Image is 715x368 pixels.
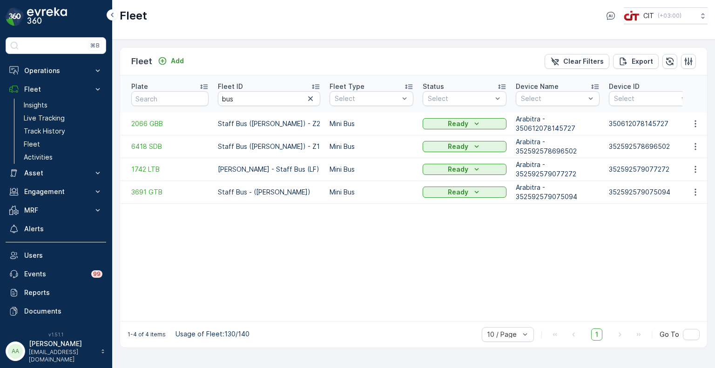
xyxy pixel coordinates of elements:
p: Add [171,56,184,66]
input: Search [218,91,320,106]
p: 1-4 of 4 items [128,331,166,338]
p: Select [614,94,678,103]
p: Mini Bus [330,119,413,128]
p: Events [24,269,86,279]
p: Mini Bus [330,187,413,197]
p: Ready [448,187,468,197]
button: Ready [423,141,506,152]
span: 1 [591,328,602,341]
a: Live Tracking [20,112,106,125]
p: Arabitra - 352592579077272 [516,160,600,179]
p: Device Name [516,82,559,91]
a: Fleet [20,138,106,151]
p: Staff Bus - ([PERSON_NAME]) [218,187,320,197]
img: logo_dark-DEwI_e13.png [27,7,67,26]
p: Mini Bus [330,165,413,174]
button: Ready [423,187,506,198]
p: 352592578696502 [609,142,670,151]
p: Status [423,82,444,91]
p: Select [428,94,492,103]
p: Fleet ID [218,82,243,91]
p: Arabitra - 352592579075094 [516,183,600,201]
p: Asset [24,168,88,178]
p: ( +03:00 ) [658,12,681,20]
a: Track History [20,125,106,138]
a: 2066 GBB [131,119,209,128]
p: Staff Bus ([PERSON_NAME]) - Z1 [218,142,320,151]
p: Operations [24,66,88,75]
input: Search [131,91,209,106]
a: Activities [20,151,106,164]
p: Documents [24,307,102,316]
p: Users [24,251,102,260]
p: Select [521,94,585,103]
button: Operations [6,61,106,80]
p: Plate [131,82,148,91]
a: Reports [6,283,106,302]
p: Arabitra - 352592578696502 [516,137,600,156]
p: [PERSON_NAME] [29,339,96,348]
button: Add [154,55,188,67]
button: CIT(+03:00) [624,7,708,24]
div: AA [8,344,23,359]
button: Export [613,54,659,69]
p: Clear Filters [563,57,604,66]
p: Fleet [24,85,88,94]
p: Fleet Type [330,82,364,91]
p: Fleet [131,55,152,68]
p: 352592579077272 [609,165,669,174]
p: Track History [24,127,65,136]
p: Ready [448,119,468,128]
p: Activities [24,153,53,162]
p: Insights [24,100,47,110]
img: cit-logo_pOk6rL0.png [624,11,640,21]
span: Go To [660,330,679,339]
p: Usage of Fleet : 130/140 [175,329,250,339]
button: MRF [6,201,106,220]
a: Events99 [6,265,106,283]
p: Fleet [24,140,40,149]
p: Engagement [24,187,88,196]
button: AA[PERSON_NAME][EMAIL_ADDRESS][DOMAIN_NAME] [6,339,106,363]
button: Fleet [6,80,106,99]
a: Documents [6,302,106,321]
p: 352592579075094 [609,187,670,197]
p: CIT [643,11,654,20]
p: Fleet [120,8,147,23]
p: Mini Bus [330,142,413,151]
p: Ready [448,142,468,151]
p: 350612078145727 [609,119,668,128]
p: [PERSON_NAME] - Staff Bus (LF) [218,165,320,174]
p: 99 [93,270,101,278]
button: Asset [6,164,106,182]
a: Users [6,246,106,265]
a: Alerts [6,220,106,238]
p: Staff Bus ([PERSON_NAME]) - Z2 [218,119,320,128]
p: Alerts [24,224,102,234]
img: logo [6,7,24,26]
a: 1742 LTB [131,165,209,174]
p: Ready [448,165,468,174]
button: Ready [423,118,506,129]
span: v 1.51.1 [6,332,106,337]
p: Select [335,94,399,103]
button: Clear Filters [545,54,609,69]
p: Live Tracking [24,114,65,123]
a: Insights [20,99,106,112]
a: 6418 SDB [131,142,209,151]
p: Reports [24,288,102,297]
button: Engagement [6,182,106,201]
p: Export [632,57,653,66]
a: 3691 GTB [131,187,209,197]
p: Device ID [609,82,640,91]
p: [EMAIL_ADDRESS][DOMAIN_NAME] [29,348,96,363]
p: MRF [24,206,88,215]
button: Ready [423,164,506,175]
p: Arabitra - 350612078145727 [516,114,600,133]
p: ⌘B [90,42,100,49]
